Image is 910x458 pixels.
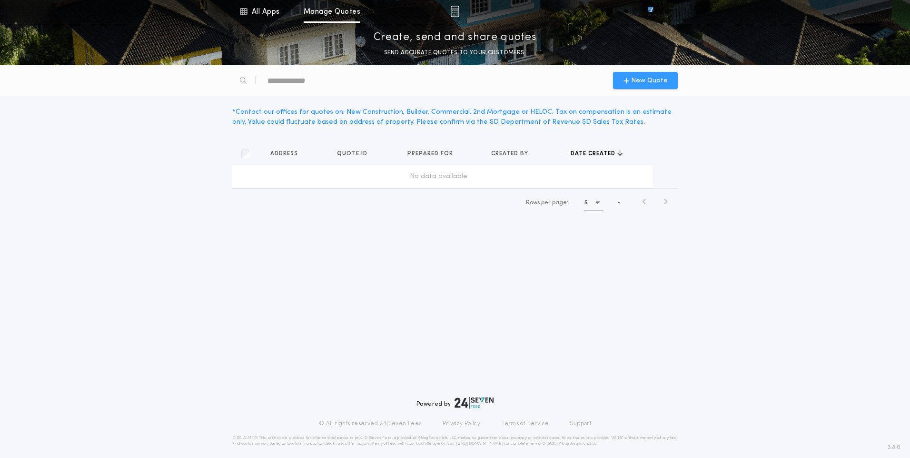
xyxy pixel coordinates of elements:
[374,30,537,45] p: Create, send and share quotes
[270,149,305,159] button: Address
[631,76,668,86] span: New Quote
[455,397,494,408] img: logo
[570,420,591,428] a: Support
[618,199,621,207] span: -
[491,150,530,158] span: Created by
[456,442,503,446] a: [URL][DOMAIN_NAME]
[526,200,568,206] span: Rows per page:
[584,195,603,210] button: 5
[407,150,455,158] span: Prepared for
[584,198,588,208] h1: 5
[450,6,459,17] img: img
[337,150,369,158] span: Quote ID
[232,435,678,447] p: DISCLAIMER: This estimate is provided for informational purposes only. 24|Seven Fees, a product o...
[319,420,422,428] p: © All rights reserved. 24|Seven Fees
[501,420,549,428] a: Terms of Service
[571,149,623,159] button: Date created
[232,107,678,127] div: * Contact our offices for quotes on: New Construction, Builder, Commercial, 2nd Mortgage or HELOC...
[888,443,900,452] span: 3.8.0
[236,172,641,181] div: No data available
[571,150,617,158] span: Date created
[443,420,481,428] a: Privacy Policy
[337,149,375,159] button: Quote ID
[384,48,526,58] p: SEND ACCURATE QUOTES TO YOUR CUSTOMERS.
[416,397,494,408] div: Powered by
[613,72,678,89] button: New Quote
[631,7,671,16] img: vs-icon
[491,149,535,159] button: Created by
[270,150,300,158] span: Address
